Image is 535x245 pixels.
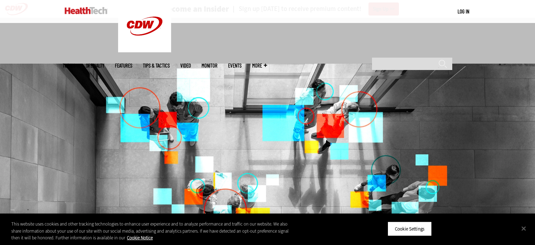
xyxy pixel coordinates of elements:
div: User menu [458,8,469,15]
a: Video [180,63,191,68]
a: Log in [458,8,469,14]
button: Cookie Settings [388,221,432,236]
a: Features [115,63,132,68]
div: This website uses cookies and other tracking technologies to enhance user experience and to analy... [11,221,294,241]
a: Events [228,63,242,68]
a: More information about your privacy [127,235,153,241]
a: Tips & Tactics [143,63,170,68]
span: Specialty [86,63,104,68]
a: MonITor [202,63,217,68]
img: Home [65,7,107,14]
span: More [252,63,267,68]
span: Topics [63,63,75,68]
a: CDW [118,47,171,54]
button: Close [516,221,531,236]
